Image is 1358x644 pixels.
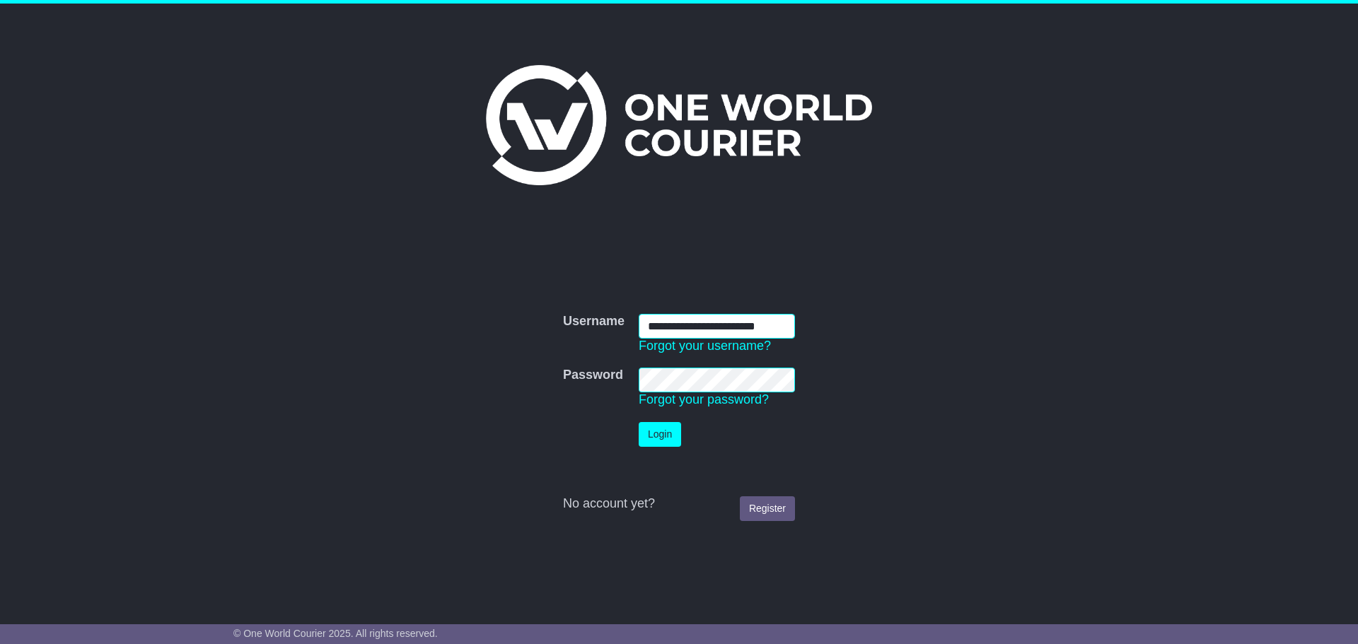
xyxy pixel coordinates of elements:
[233,628,438,639] span: © One World Courier 2025. All rights reserved.
[563,368,623,383] label: Password
[563,314,625,329] label: Username
[639,339,771,353] a: Forgot your username?
[486,65,872,185] img: One World
[639,422,681,447] button: Login
[639,392,769,406] a: Forgot your password?
[563,496,795,512] div: No account yet?
[740,496,795,521] a: Register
